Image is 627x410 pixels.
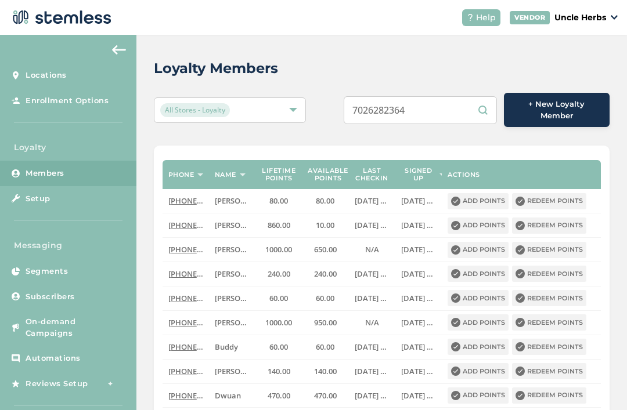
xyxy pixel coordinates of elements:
span: [DATE] 17:01:20 [355,342,409,352]
span: [DATE] 00:37:10 [355,293,409,303]
button: Add points [448,314,509,331]
label: 240.00 [261,269,296,279]
h2: Loyalty Members [154,58,278,79]
span: [PHONE_NUMBER] [168,220,235,230]
button: Redeem points [512,339,586,355]
label: 140.00 [261,367,296,376]
label: (602) 758-1100 [168,196,203,206]
span: Subscribers [26,291,75,303]
span: [PERSON_NAME] [215,220,274,230]
span: Dwuan [215,390,241,401]
span: 1000.00 [265,244,292,255]
span: Enrollment Options [26,95,109,107]
button: Redeem points [512,217,586,234]
label: 2024-04-05 02:50:01 [401,196,436,206]
span: [PERSON_NAME] [215,366,274,376]
label: 470.00 [261,391,296,401]
span: + New Loyalty Member [513,99,600,121]
span: [DATE] 05:32:02 [401,390,456,401]
span: 1000.00 [265,317,292,328]
span: Help [476,12,496,24]
button: Redeem points [512,363,586,379]
button: Add points [448,363,509,379]
label: Available points [308,167,348,182]
span: 650.00 [314,244,337,255]
span: [DATE] 18:08:11 [401,269,456,279]
img: glitter-stars-b7820f95.gif [97,372,120,395]
label: (513) 954-9260 [168,391,203,401]
span: 60.00 [316,293,334,303]
img: logo-dark-0685b13c.svg [9,6,111,29]
button: Redeem points [512,314,586,331]
span: Locations [26,70,67,81]
label: 2024-04-04 18:08:11 [401,269,436,279]
label: (907) 978-4145 [168,342,203,352]
span: Members [26,168,64,179]
span: [DATE] 19:20:14 [401,293,456,303]
label: 650.00 [308,245,343,255]
img: icon-arrow-back-accent-c549486e.svg [112,45,126,55]
th: Actions [442,160,601,189]
label: 2024-04-04 19:20:14 [401,293,436,303]
span: N/A [365,317,379,328]
span: [PERSON_NAME] [215,317,274,328]
label: 60.00 [261,342,296,352]
label: 80.00 [261,196,296,206]
label: 80.00 [308,196,343,206]
span: [PHONE_NUMBER] [168,244,235,255]
span: 140.00 [268,366,290,376]
label: 10.00 [308,220,343,230]
label: 140.00 [308,367,343,376]
iframe: Chat Widget [569,354,627,410]
span: On-demand Campaigns [26,316,125,339]
label: 60.00 [308,293,343,303]
span: 240.00 [314,269,337,279]
label: Brian ↔️ Shen [215,245,250,255]
label: peter d [215,293,250,303]
label: (907) 310-5352 [168,367,203,376]
span: [DATE] 18:08:12 [401,317,456,328]
button: Add points [448,290,509,306]
span: [PHONE_NUMBER] [168,195,235,206]
button: Add points [448,339,509,355]
label: (816) 665-3356 [168,269,203,279]
span: [DATE] 02:50:02 [401,220,456,230]
button: Redeem points [512,266,586,282]
span: [PHONE_NUMBER] [168,317,235,328]
label: (847) 814-8468 [168,293,203,303]
button: Redeem points [512,387,586,404]
span: [PERSON_NAME] [215,269,274,279]
label: 2024-04-05 02:50:02 [401,220,436,230]
label: 2024-05-31 05:32:02 [401,391,436,401]
img: icon-sort-1e1d7615.svg [240,173,246,176]
span: [PHONE_NUMBER] [168,390,235,401]
div: VENDOR [510,11,550,24]
button: + New Loyalty Member [504,93,610,127]
label: 2024-04-08 08:07:08 [401,342,436,352]
span: [DATE] 02:50:01 [401,195,456,206]
span: 60.00 [316,342,334,352]
label: Name [215,171,236,179]
span: [PHONE_NUMBER] [168,366,235,376]
label: 2023-07-23 22:03:55 [355,269,390,279]
span: 240.00 [268,269,290,279]
button: Redeem points [512,242,586,258]
span: [DATE] 04:01:12 [401,366,456,376]
input: Search [344,96,497,124]
label: 950.00 [308,318,343,328]
label: Last checkin [355,167,390,182]
span: [PHONE_NUMBER] [168,342,235,352]
span: 10.00 [316,220,334,230]
label: 2024-04-08 04:01:12 [401,367,436,376]
label: 2024-04-11 05:36:58 [355,391,390,401]
span: All Stores - Loyalty [160,103,230,117]
span: Automations [26,353,81,364]
label: (907) 830-9223 [168,220,203,230]
img: icon-sort-1e1d7615.svg [197,173,203,176]
p: Uncle Herbs [554,12,606,24]
button: Add points [448,217,509,234]
span: Buddy [215,342,238,352]
img: icon-help-white-03924b79.svg [467,14,474,21]
span: 470.00 [268,390,290,401]
label: Margaret [215,220,250,230]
